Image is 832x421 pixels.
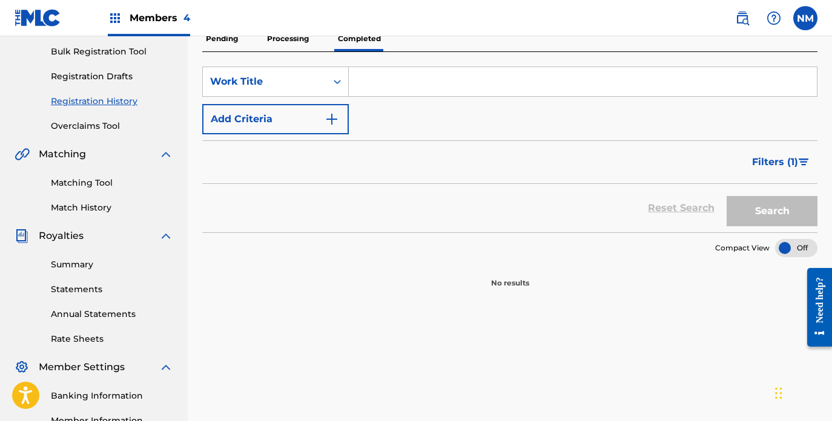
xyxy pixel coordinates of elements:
p: No results [491,263,529,289]
img: expand [159,147,173,162]
img: filter [799,158,809,166]
img: Member Settings [15,360,29,374]
a: Banking Information [51,390,173,402]
p: Processing [263,26,312,51]
a: Statements [51,283,173,296]
button: Add Criteria [202,104,349,134]
a: Registration Drafts [51,70,173,83]
img: Matching [15,147,30,162]
span: Matching [39,147,86,162]
img: 9d2ae6d4665cec9f34b9.svg [325,112,339,126]
a: Matching Tool [51,177,173,189]
img: Top Rightsholders [108,11,122,25]
img: search [735,11,750,25]
a: Registration History [51,95,173,108]
p: Pending [202,26,242,51]
span: Members [130,11,190,25]
img: help [767,11,781,25]
span: Member Settings [39,360,125,374]
img: expand [159,360,173,374]
a: Overclaims Tool [51,120,173,132]
div: Work Title [210,74,319,89]
span: 4 [183,12,190,24]
p: Completed [334,26,385,51]
button: Filters (1) [745,147,817,177]
a: Match History [51,201,173,214]
span: Compact View [715,243,770,253]
a: Rate Sheets [51,333,173,345]
iframe: Resource Center [798,258,832,356]
form: Search Form [202,67,817,232]
img: Royalties [15,229,29,243]
a: Public Search [730,6,754,30]
img: expand [159,229,173,243]
a: Summary [51,258,173,271]
a: Bulk Registration Tool [51,45,173,58]
span: Royalties [39,229,84,243]
iframe: Chat Widget [771,363,832,421]
div: User Menu [793,6,817,30]
img: MLC Logo [15,9,61,27]
div: Drag [775,375,782,411]
a: Annual Statements [51,308,173,321]
span: Filters ( 1 ) [752,155,798,169]
div: Help [762,6,786,30]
